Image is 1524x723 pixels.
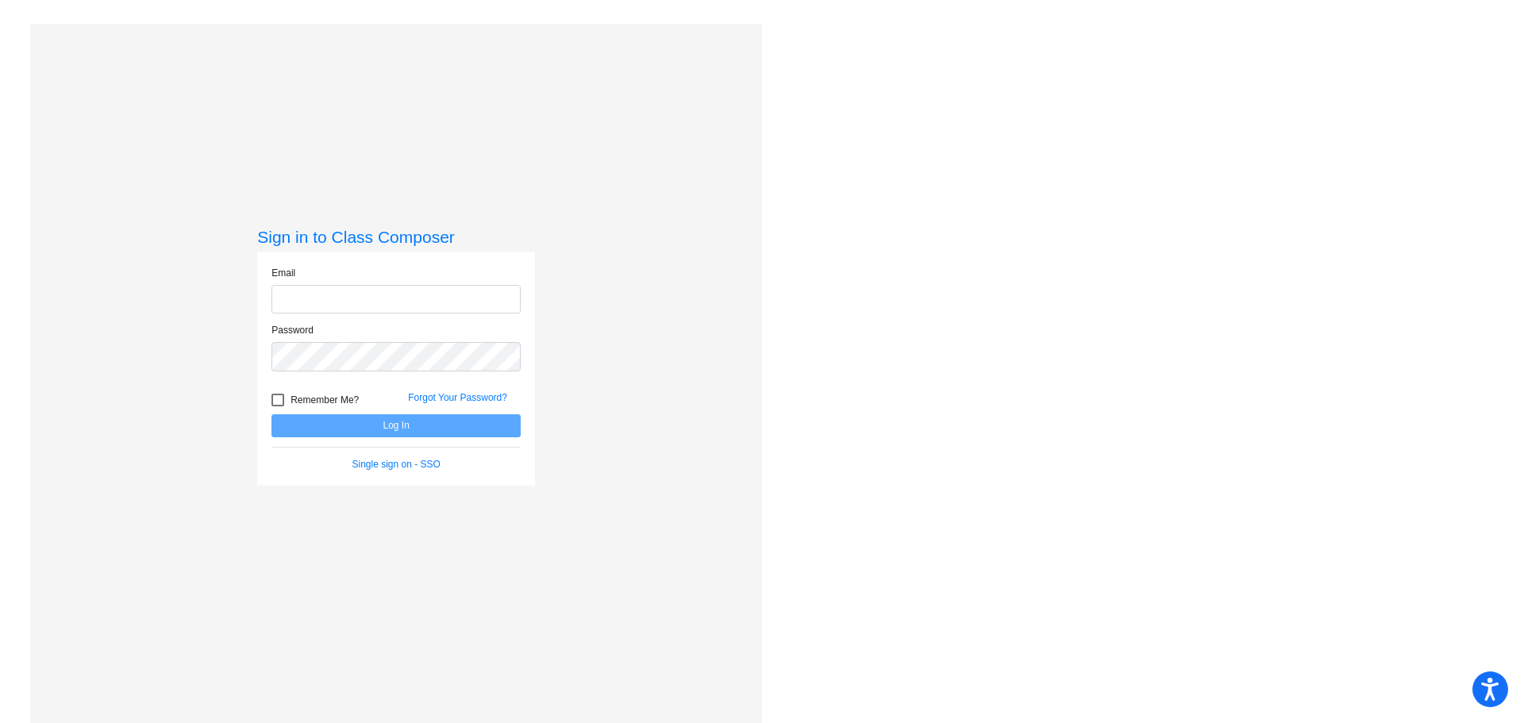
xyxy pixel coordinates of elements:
[408,392,507,403] a: Forgot Your Password?
[352,459,441,470] a: Single sign on - SSO
[271,323,314,337] label: Password
[257,227,535,247] h3: Sign in to Class Composer
[271,414,521,437] button: Log In
[271,266,295,280] label: Email
[291,390,359,410] span: Remember Me?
